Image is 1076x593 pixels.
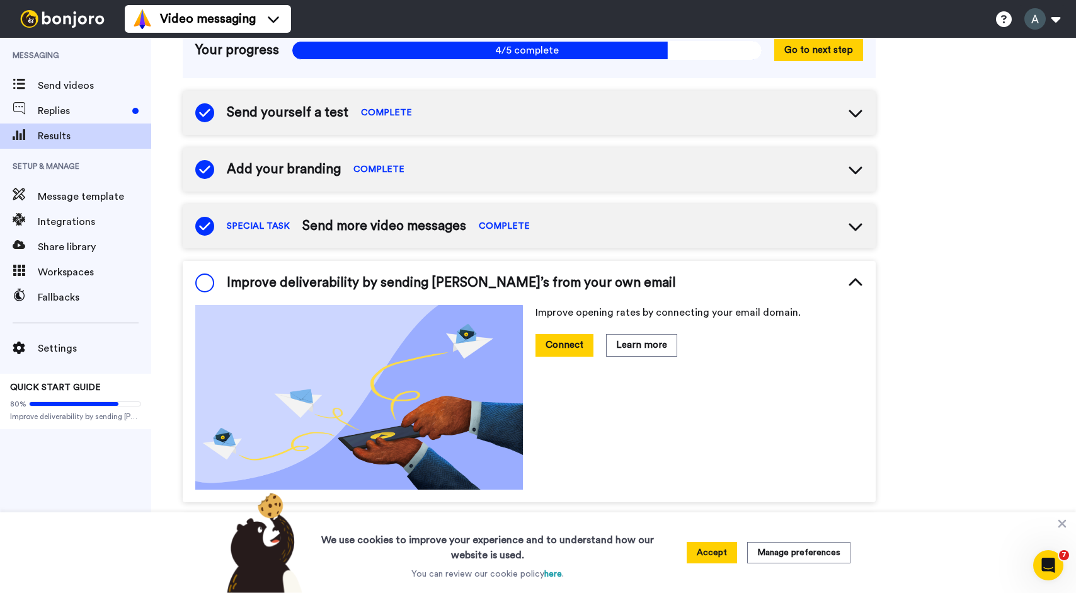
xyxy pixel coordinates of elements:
a: here [544,570,562,579]
span: 80% [10,399,26,409]
p: Improve opening rates by connecting your email domain. [535,305,863,320]
button: Accept [687,542,737,563]
span: Improve deliverability by sending [PERSON_NAME]’s from your own email [227,273,676,292]
span: Fallbacks [38,290,151,305]
button: Manage preferences [747,542,850,563]
h3: We use cookies to improve your experience and to understand how our website is used. [309,525,667,563]
span: Message template [38,189,151,204]
span: Settings [38,341,151,356]
span: SPECIAL TASK [227,220,290,233]
span: Your progress [195,41,279,60]
img: dd6c8a9f1ed48e0e95fda52f1ebb0ebe.png [195,305,523,490]
span: Add your branding [227,160,341,179]
span: Send yourself a test [227,103,348,122]
iframe: Intercom live chat [1033,550,1063,580]
span: Workspaces [38,265,151,280]
p: You can review our cookie policy . [411,568,564,580]
button: Connect [535,334,593,356]
img: bj-logo-header-white.svg [15,10,110,28]
span: 7 [1059,550,1069,560]
span: Send more video messages [302,217,466,236]
span: Improve deliverability by sending [PERSON_NAME]’s from your own email [10,412,141,422]
span: QUICK START GUIDE [10,383,101,392]
span: Video messaging [160,10,256,28]
span: 4/5 complete [292,41,762,60]
span: COMPLETE [361,107,412,119]
span: Send videos [38,78,151,93]
img: vm-color.svg [132,9,152,29]
span: COMPLETE [353,163,404,176]
span: Share library [38,239,151,255]
span: Replies [38,103,127,118]
button: Learn more [606,334,677,356]
span: Results [38,129,151,144]
button: Go to next step [774,39,863,61]
span: COMPLETE [479,220,530,233]
span: Integrations [38,214,151,229]
img: bear-with-cookie.png [215,492,309,593]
